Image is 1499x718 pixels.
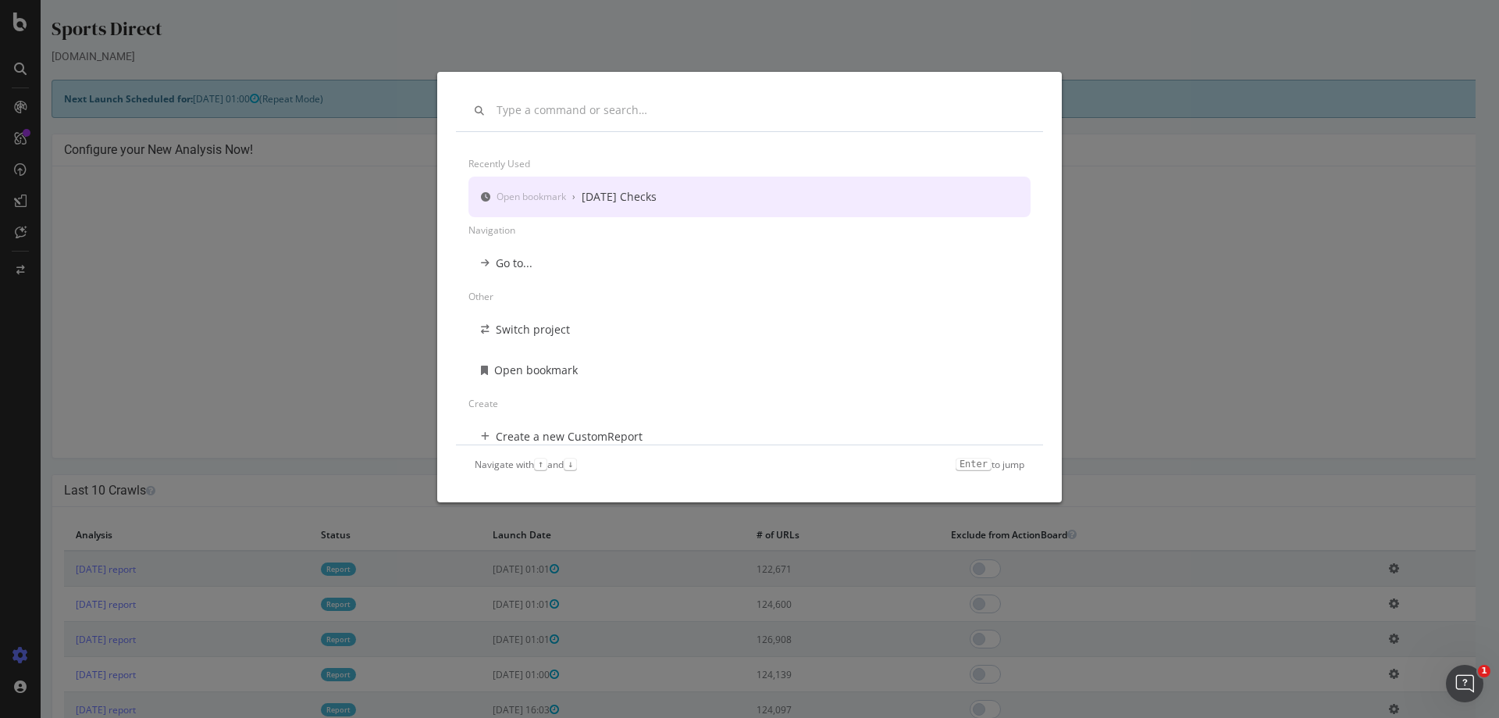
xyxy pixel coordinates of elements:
[452,633,518,646] span: [DATE] 01:01
[23,92,152,105] strong: Next Launch Scheduled for:
[23,142,1435,158] h4: Configure your New Analysis Now!
[704,657,899,692] td: 124,139
[729,233,1435,251] td: 999,999
[11,80,1447,118] div: (Repeat Mode)
[35,563,95,576] a: [DATE] report
[23,251,729,282] td: Max Speed (URLs / s)
[661,409,758,434] button: Yes! Start Now
[280,633,315,646] a: Report
[729,319,1435,337] td: Yes
[280,563,315,576] a: Report
[956,458,992,470] kbd: Enter
[23,215,729,233] td: Start URLs
[35,598,95,611] a: [DATE] report
[11,16,1447,48] div: Sports Direct
[152,92,219,105] span: [DATE] 01:00
[497,104,1024,117] input: Type a command or search…
[440,519,704,551] th: Launch Date
[729,197,1435,215] td: (http|https)://[DOMAIN_NAME]
[475,458,577,471] div: Navigate with and
[564,458,577,470] kbd: ↓
[1478,665,1490,677] span: 1
[468,151,1031,177] div: Recently used
[496,322,570,338] div: Switch project
[23,233,729,251] td: Max # of Analysed URLs
[704,551,899,587] td: 122,671
[704,519,899,551] th: # of URLs
[496,429,643,445] div: Create a new CustomReport
[23,197,729,215] td: Allowed Domains
[899,519,1337,551] th: Exclude from ActionBoard
[763,414,798,427] a: Settings
[1446,665,1483,702] iframe: Intercom live chat
[582,189,657,205] div: [DATE] Checks
[729,282,1435,300] td: Yes
[269,519,440,551] th: Status
[452,668,518,681] span: [DATE] 01:00
[729,215,1435,233] td: [URL][DOMAIN_NAME]
[496,255,532,271] div: Go to...
[280,668,315,681] a: Report
[729,178,1435,196] td: Sports Direct
[23,319,729,337] td: Sitemaps
[280,598,315,611] a: Report
[729,251,1435,282] td: 8 URLs / s Estimated crawl duration:
[452,598,518,611] span: [DATE] 01:01
[23,519,269,551] th: Analysis
[494,363,578,378] div: Open bookmark
[468,391,1031,416] div: Create
[23,178,729,196] td: Project Name
[35,633,95,646] a: [DATE] report
[848,266,963,280] span: 1 day 10 hours 43 minutes
[704,622,899,657] td: 126,908
[35,668,95,681] a: [DATE] report
[729,337,1435,355] td: Product descriptions Length, 'Shoes' in PLP text, Product Count
[704,587,899,622] td: 124,600
[23,483,1435,498] h4: Last 10 Crawls
[729,355,1435,373] td: Yes
[729,300,1435,318] td: Deactivated
[437,72,1062,502] div: modal
[956,458,1024,471] div: to jump
[497,190,566,203] div: Open bookmark
[23,282,729,300] td: Crawl JS Activated
[23,300,729,318] td: Google Analytics Website
[468,217,1031,243] div: Navigation
[280,703,315,716] a: Report
[468,284,1031,309] div: Other
[35,703,95,716] a: [DATE] report
[23,388,1435,402] p: View Crawl Settings
[534,458,547,470] kbd: ↑
[452,703,518,716] span: [DATE] 16:03
[452,563,518,576] span: [DATE] 01:01
[23,337,729,355] td: HTML Extract Rules
[11,48,1447,64] div: [DOMAIN_NAME]
[572,190,575,203] div: ›
[23,355,729,373] td: Repeated Analysis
